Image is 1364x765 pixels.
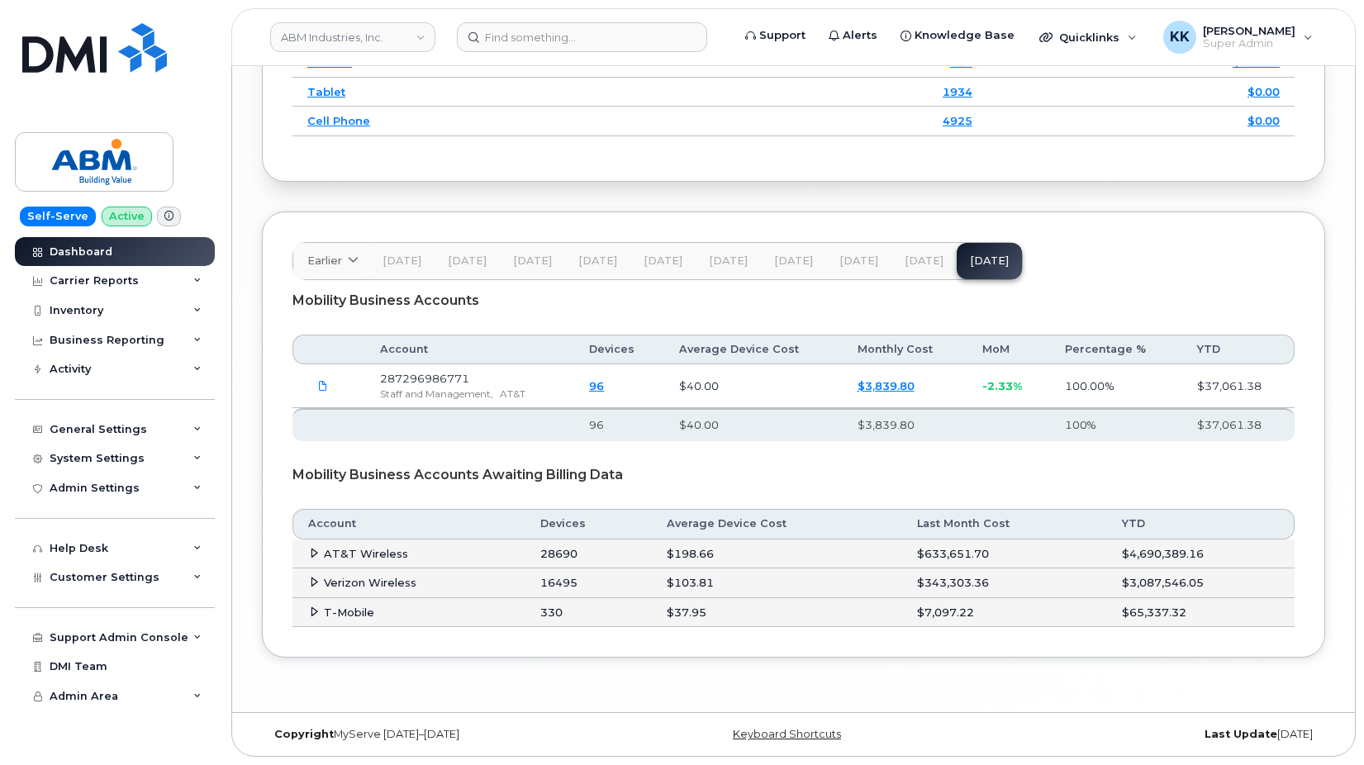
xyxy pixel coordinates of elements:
a: 4925 [943,114,972,127]
div: MyServe [DATE]–[DATE] [262,728,616,741]
div: Kristin Kammer-Grossman [1152,21,1324,54]
a: $0.00 [1248,85,1280,98]
a: $0.00 [1248,114,1280,127]
th: $37,061.38 [1182,408,1295,441]
span: [DATE] [839,254,878,268]
strong: Last Update [1205,728,1277,740]
a: Earlier [293,243,369,279]
span: [DATE] [448,254,487,268]
td: $65,337.32 [1107,598,1295,628]
td: $37.95 [652,598,903,628]
span: AT&T Wireless [324,547,408,560]
span: KK [1170,27,1190,47]
span: [PERSON_NAME] [1203,24,1295,37]
a: ABM Industries, Inc. [270,22,435,52]
th: Monthly Cost [843,335,967,364]
div: Mobility Business Accounts [292,280,1295,321]
td: 100.00% [1050,364,1182,408]
a: Keyboard Shortcuts [733,728,841,740]
span: [DATE] [513,254,552,268]
td: $4,690,389.16 [1107,539,1295,569]
span: T-Mobile [324,606,374,619]
th: Account [292,509,525,539]
a: Alerts [817,19,889,52]
span: [DATE] [905,254,943,268]
span: Super Admin [1203,37,1295,50]
th: Percentage % [1050,335,1182,364]
th: Account [365,335,574,364]
a: ABM.287296986771_20250909_F.pdf [307,372,339,401]
td: $7,097.22 [902,598,1107,628]
a: $3,839.80 [858,379,915,392]
th: $40.00 [664,408,843,441]
th: $3,839.80 [843,408,967,441]
a: Tablet [307,85,345,98]
span: 287296986771 [380,372,469,385]
span: Knowledge Base [915,27,1015,44]
span: Verizon Wireless [324,576,416,589]
th: MoM [967,335,1050,364]
th: Devices [525,509,652,539]
td: $37,061.38 [1182,364,1295,408]
span: AT&T [500,387,525,400]
strong: Copyright [274,728,334,740]
span: Alerts [843,27,877,44]
th: Average Device Cost [664,335,843,364]
span: [DATE] [644,254,682,268]
a: Cell Phone [307,114,370,127]
a: 96 [589,379,604,392]
div: Quicklinks [1028,21,1148,54]
span: Support [759,27,806,44]
th: YTD [1107,509,1295,539]
div: [DATE] [971,728,1325,741]
span: [DATE] [383,254,421,268]
span: Quicklinks [1059,31,1119,44]
td: $103.81 [652,568,903,598]
span: [DATE] [709,254,748,268]
td: 330 [525,598,652,628]
td: $343,303.36 [902,568,1107,598]
td: $3,087,546.05 [1107,568,1295,598]
td: 28690 [525,539,652,569]
th: Devices [574,335,664,364]
a: 1934 [943,85,972,98]
td: 16495 [525,568,652,598]
span: Earlier [307,253,342,268]
td: $40.00 [664,364,843,408]
th: 96 [574,408,664,441]
div: Mobility Business Accounts Awaiting Billing Data [292,454,1295,496]
td: $198.66 [652,539,903,569]
th: 100% [1050,408,1182,441]
td: $633,651.70 [902,539,1107,569]
th: Average Device Cost [652,509,903,539]
th: YTD [1182,335,1295,364]
span: -2.33% [982,379,1022,392]
a: Support [734,19,817,52]
span: Staff and Management, [380,387,493,400]
span: [DATE] [578,254,617,268]
span: [DATE] [774,254,813,268]
a: Knowledge Base [889,19,1026,52]
input: Find something... [457,22,707,52]
th: Last Month Cost [902,509,1107,539]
